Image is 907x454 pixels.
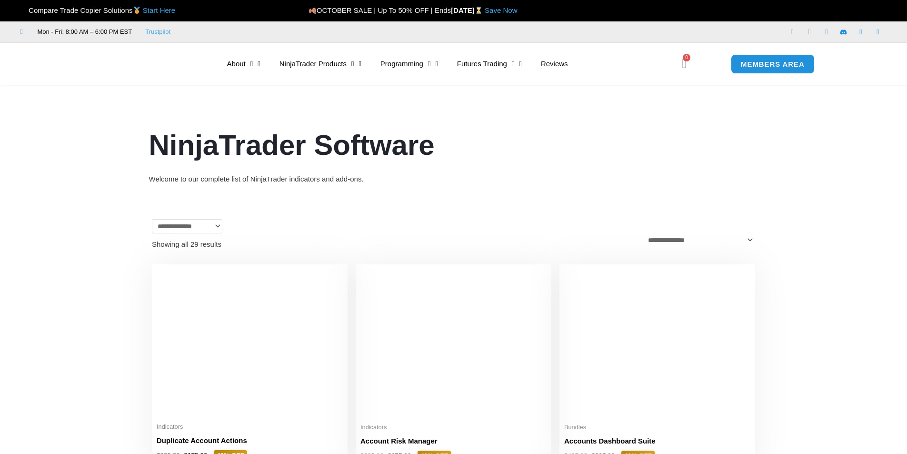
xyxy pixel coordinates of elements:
[683,54,690,61] span: 0
[157,423,343,431] span: Indicators
[149,125,758,165] h1: NinjaTrader Software
[564,269,750,418] img: Accounts Dashboard Suite
[309,6,451,14] span: OCTOBER SALE | Up To 50% OFF | Ends
[360,436,547,446] h2: Account Risk Manager
[360,269,547,417] img: Account Risk Manager
[309,7,316,14] img: 🍂
[564,436,750,446] h2: Accounts Dashboard Suite
[360,436,547,451] a: Account Risk Manager
[145,26,170,38] a: Trustpilot
[157,435,343,445] h2: Duplicate Account Actions
[152,241,221,248] p: Showing all 29 results
[157,435,343,450] a: Duplicate Account Actions
[97,47,199,81] img: LogoAI | Affordable Indicators – NinjaTrader
[21,7,28,14] img: 🏆
[157,269,343,417] img: Duplicate Account Actions
[741,61,805,68] span: MEMBERS AREA
[270,53,371,75] a: NinjaTrader Products
[475,7,482,14] img: ⌛
[218,53,667,75] nav: Menu
[448,53,531,75] a: Futures Trading
[451,6,485,14] strong: [DATE]
[143,6,175,14] a: Start Here
[218,53,270,75] a: About
[371,53,448,75] a: Programming
[643,233,755,247] select: Shop order
[564,436,750,451] a: Accounts Dashboard Suite
[133,7,140,14] img: 🥇
[149,172,758,186] div: Welcome to our complete list of NinjaTrader indicators and add-ons.
[360,424,547,432] span: Indicators
[485,6,517,14] a: Save Now
[564,424,750,432] span: Bundles
[668,50,701,78] a: 0
[731,54,815,74] a: MEMBERS AREA
[35,26,132,38] span: Mon - Fri: 8:00 AM – 6:00 PM EST
[531,53,578,75] a: Reviews
[20,6,175,14] span: Compare Trade Copier Solutions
